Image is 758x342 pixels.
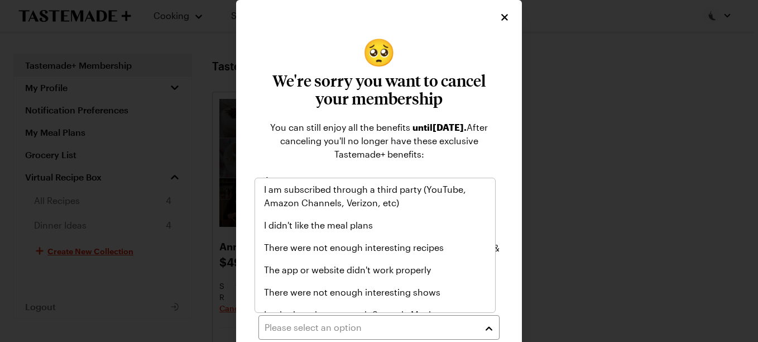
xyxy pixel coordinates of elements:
div: Please select an option [255,178,496,313]
button: Please select an option [258,315,500,340]
span: I am subscribed through a third party (YouTube, Amazon Channels, Verizon, etc) [264,183,486,210]
span: There were not enough interesting shows [264,286,440,299]
span: There were not enough interesting recipes [264,241,444,254]
span: I only signed up to watch Struggle Meals [264,308,435,321]
div: Please select an option [265,321,477,334]
span: I didn't like the meal plans [264,218,373,232]
span: The app or website didn't work properly [264,263,431,277]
